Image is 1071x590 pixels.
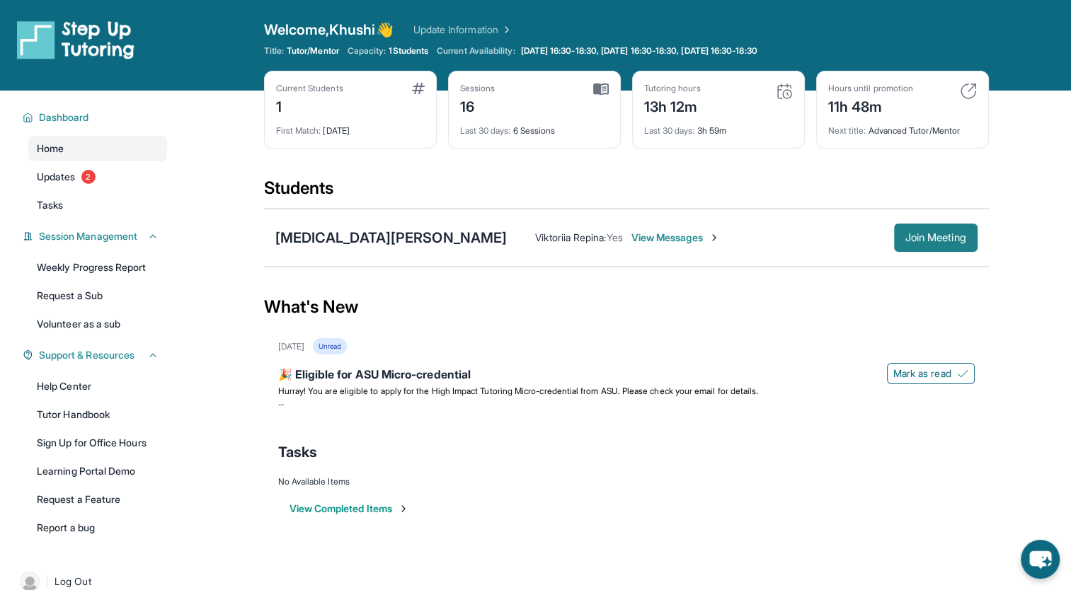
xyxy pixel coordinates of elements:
button: Dashboard [33,110,159,125]
div: Students [264,177,989,208]
span: 2 [81,170,96,184]
img: Mark as read [957,368,968,379]
a: Learning Portal Demo [28,458,167,484]
img: logo [17,20,134,59]
a: Weekly Progress Report [28,255,167,280]
span: Session Management [39,229,137,243]
a: Report a bug [28,515,167,540]
span: Welcome, Khushi 👋 [264,20,394,40]
span: Last 30 days : [460,125,511,136]
img: Chevron-Right [709,232,720,243]
div: What's New [264,276,989,338]
a: Request a Feature [28,487,167,512]
span: Support & Resources [39,348,134,362]
div: 11h 48m [828,94,913,117]
span: Dashboard [39,110,89,125]
div: Tutoring hours [644,83,701,94]
div: 6 Sessions [460,117,609,137]
div: 3h 59m [644,117,793,137]
span: Mark as read [893,366,951,381]
div: 13h 12m [644,94,701,117]
button: chat-button [1021,540,1060,579]
button: Join Meeting [894,224,978,252]
img: card [776,83,793,100]
a: Update Information [413,23,512,37]
div: Hours until promotion [828,83,913,94]
button: Session Management [33,229,159,243]
button: Support & Resources [33,348,159,362]
span: Home [37,141,64,156]
div: No Available Items [278,476,975,487]
a: Sign Up for Office Hours [28,430,167,456]
div: Sessions [460,83,496,94]
div: 🎉 Eligible for ASU Micro-credential [278,366,975,386]
button: View Completed Items [290,502,409,516]
span: Yes [606,231,622,243]
a: Request a Sub [28,283,167,308]
span: Tasks [278,442,317,462]
div: [DATE] [276,117,425,137]
span: | [45,573,49,590]
span: View Messages [631,231,720,245]
img: card [593,83,609,96]
img: card [960,83,977,100]
span: Next title : [828,125,866,136]
div: Advanced Tutor/Mentor [828,117,977,137]
span: Log Out [55,574,91,589]
span: Updates [37,170,76,184]
div: [MEDICAL_DATA][PERSON_NAME] [275,228,508,248]
span: 1 Students [389,45,428,57]
a: Help Center [28,374,167,399]
span: Viktoriia Repina : [535,231,606,243]
span: Hurray! You are eligible to apply for the High Impact Tutoring Micro-credential from ASU. Please ... [278,386,759,396]
a: Updates2 [28,164,167,190]
span: Capacity: [348,45,386,57]
a: Home [28,136,167,161]
span: Tasks [37,198,63,212]
span: Tutor/Mentor [287,45,339,57]
span: Join Meeting [905,233,966,242]
a: Volunteer as a sub [28,311,167,337]
span: Title: [264,45,284,57]
div: [DATE] [278,341,304,352]
span: First Match : [276,125,321,136]
div: Unread [313,338,347,354]
span: Current Availability: [437,45,515,57]
a: Tasks [28,192,167,218]
div: 1 [276,94,343,117]
span: Last 30 days : [644,125,695,136]
a: [DATE] 16:30-18:30, [DATE] 16:30-18:30, [DATE] 16:30-18:30 [518,45,760,57]
span: [DATE] 16:30-18:30, [DATE] 16:30-18:30, [DATE] 16:30-18:30 [521,45,757,57]
button: Mark as read [887,363,975,384]
img: card [412,83,425,94]
div: Current Students [276,83,343,94]
img: Chevron Right [498,23,512,37]
div: 16 [460,94,496,117]
a: Tutor Handbook [28,402,167,427]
